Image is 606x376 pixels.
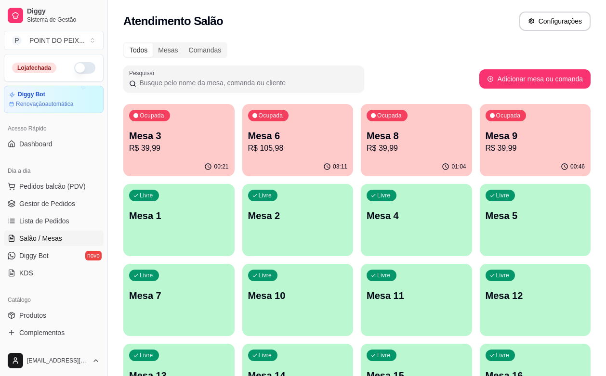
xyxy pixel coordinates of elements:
p: Livre [377,351,391,359]
article: Diggy Bot [18,91,45,98]
p: Ocupada [259,112,283,119]
p: Mesa 11 [367,289,466,302]
button: LivreMesa 2 [242,184,354,256]
span: Diggy Bot [19,251,49,260]
p: R$ 39,99 [486,143,585,154]
p: Livre [140,351,153,359]
input: Pesquisar [136,78,358,88]
span: Gestor de Pedidos [19,199,75,208]
p: 01:04 [451,163,466,170]
p: Mesa 6 [248,129,348,143]
span: Salão / Mesas [19,233,62,243]
p: Livre [140,192,153,199]
p: 00:46 [570,163,585,170]
div: POINT DO PEIX ... [29,36,85,45]
span: Dashboard [19,139,53,149]
a: Diggy BotRenovaçãoautomática [4,86,104,113]
p: Mesa 7 [129,289,229,302]
span: P [12,36,22,45]
p: Livre [259,351,272,359]
p: Mesa 3 [129,129,229,143]
p: R$ 105,98 [248,143,348,154]
div: Catálogo [4,292,104,308]
a: Salão / Mesas [4,231,104,246]
button: OcupadaMesa 8R$ 39,9901:04 [361,104,472,176]
a: Diggy Botnovo [4,248,104,263]
button: LivreMesa 4 [361,184,472,256]
div: Loja fechada [12,63,56,73]
p: Ocupada [496,112,521,119]
p: Mesa 12 [486,289,585,302]
span: Sistema de Gestão [27,16,100,24]
p: Livre [377,192,391,199]
button: LivreMesa 12 [480,264,591,336]
p: Mesa 2 [248,209,348,222]
p: R$ 39,99 [367,143,466,154]
a: KDS [4,265,104,281]
p: 00:21 [214,163,228,170]
button: LivreMesa 1 [123,184,235,256]
a: DiggySistema de Gestão [4,4,104,27]
p: Ocupada [377,112,402,119]
article: Renovação automática [16,100,73,108]
div: Mesas [153,43,183,57]
p: Livre [496,351,510,359]
button: Adicionar mesa ou comanda [479,69,591,89]
a: Produtos [4,308,104,323]
button: LivreMesa 11 [361,264,472,336]
span: Diggy [27,7,100,16]
a: Dashboard [4,136,104,152]
span: [EMAIL_ADDRESS][DOMAIN_NAME] [27,357,88,364]
p: Mesa 10 [248,289,348,302]
p: Livre [377,272,391,279]
h2: Atendimento Salão [123,13,223,29]
p: R$ 39,99 [129,143,229,154]
button: OcupadaMesa 6R$ 105,9803:11 [242,104,354,176]
p: Livre [140,272,153,279]
button: Alterar Status [74,62,95,74]
span: Pedidos balcão (PDV) [19,182,86,191]
p: Mesa 4 [367,209,466,222]
p: Livre [259,192,272,199]
span: Complementos [19,328,65,337]
div: Comandas [184,43,227,57]
button: LivreMesa 5 [480,184,591,256]
button: Configurações [519,12,591,31]
button: OcupadaMesa 3R$ 39,9900:21 [123,104,235,176]
p: Ocupada [140,112,164,119]
button: Pedidos balcão (PDV) [4,179,104,194]
button: LivreMesa 7 [123,264,235,336]
div: Acesso Rápido [4,121,104,136]
button: [EMAIL_ADDRESS][DOMAIN_NAME] [4,349,104,372]
p: Livre [259,272,272,279]
button: Select a team [4,31,104,50]
span: Produtos [19,311,46,320]
span: KDS [19,268,33,278]
a: Lista de Pedidos [4,213,104,229]
p: Mesa 8 [367,129,466,143]
button: LivreMesa 10 [242,264,354,336]
label: Pesquisar [129,69,158,77]
p: 03:11 [333,163,347,170]
p: Mesa 9 [486,129,585,143]
a: Gestor de Pedidos [4,196,104,211]
div: Dia a dia [4,163,104,179]
span: Lista de Pedidos [19,216,69,226]
p: Mesa 5 [486,209,585,222]
p: Mesa 1 [129,209,229,222]
p: Livre [496,272,510,279]
div: Todos [124,43,153,57]
button: OcupadaMesa 9R$ 39,9900:46 [480,104,591,176]
a: Complementos [4,325,104,340]
p: Livre [496,192,510,199]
